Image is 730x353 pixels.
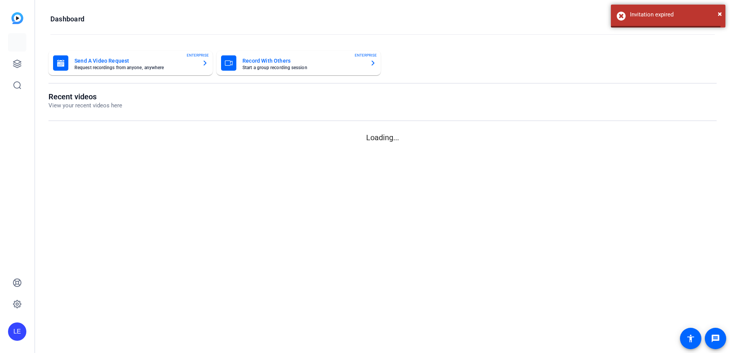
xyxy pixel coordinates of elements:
[50,15,84,24] h1: Dashboard
[711,334,720,343] mat-icon: message
[11,12,23,24] img: blue-gradient.svg
[216,51,381,75] button: Record With OthersStart a group recording sessionENTERPRISE
[630,10,720,19] div: Invitation expired
[718,8,722,19] button: Close
[355,52,377,58] span: ENTERPRISE
[74,65,196,70] mat-card-subtitle: Request recordings from anyone, anywhere
[48,92,122,101] h1: Recent videos
[48,101,122,110] p: View your recent videos here
[686,334,695,343] mat-icon: accessibility
[242,65,364,70] mat-card-subtitle: Start a group recording session
[48,132,717,143] p: Loading...
[242,56,364,65] mat-card-title: Record With Others
[74,56,196,65] mat-card-title: Send A Video Request
[718,9,722,18] span: ×
[48,51,213,75] button: Send A Video RequestRequest recordings from anyone, anywhereENTERPRISE
[187,52,209,58] span: ENTERPRISE
[8,322,26,341] div: LE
